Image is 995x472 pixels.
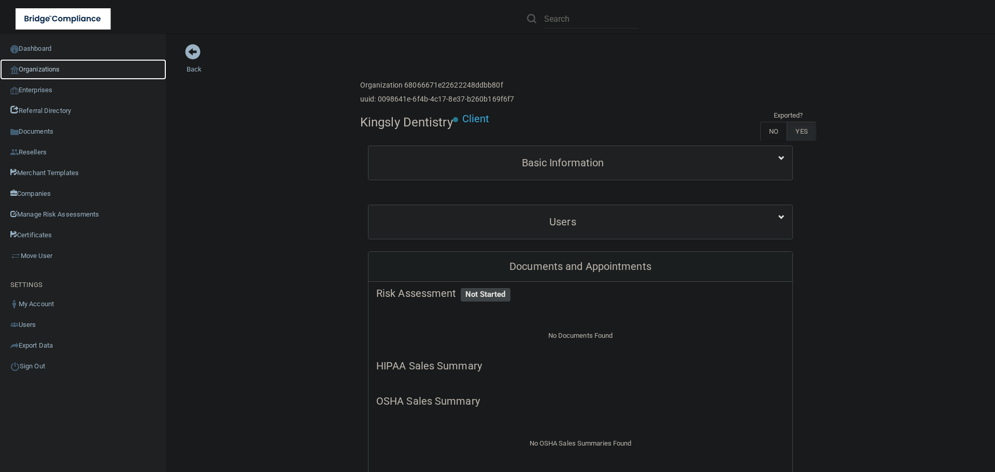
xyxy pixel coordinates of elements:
img: icon-documents.8dae5593.png [10,128,19,136]
img: organization-icon.f8decf85.png [10,66,19,74]
h5: OSHA Sales Summary [376,395,785,407]
img: bridge_compliance_login_screen.278c3ca4.svg [16,8,111,30]
h5: HIPAA Sales Summary [376,360,785,371]
img: ic_reseller.de258add.png [10,148,19,156]
h5: Users [376,216,749,227]
label: SETTINGS [10,279,42,291]
h5: Basic Information [376,157,749,168]
img: ic_power_dark.7ecde6b1.png [10,362,20,371]
p: Client [462,109,490,128]
td: Exported? [760,109,816,122]
h4: Kingsly Dentistry [360,116,453,129]
img: ic_user_dark.df1a06c3.png [10,300,19,308]
input: Search [544,9,639,28]
span: Not Started [461,288,510,302]
a: Users [376,210,785,234]
img: icon-users.e205127d.png [10,321,19,329]
img: ic_dashboard_dark.d01f4a41.png [10,45,19,53]
img: ic-search.3b580494.png [527,14,536,23]
label: NO [760,122,787,141]
h5: Risk Assessment [376,288,785,299]
a: Back [187,53,202,73]
div: No OSHA Sales Summaries Found [368,425,792,462]
label: YES [787,122,816,141]
h6: uuid: 0098641e-6f4b-4c17-8e37-b260b169f6f7 [360,95,514,103]
a: Basic Information [376,151,785,175]
img: icon-export.b9366987.png [10,341,19,350]
div: Documents and Appointments [368,252,792,282]
img: enterprise.0d942306.png [10,87,19,94]
h6: Organization 68066671e22622248ddbb80f [360,81,514,89]
div: No Documents Found [368,317,792,354]
img: briefcase.64adab9b.png [10,251,21,261]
